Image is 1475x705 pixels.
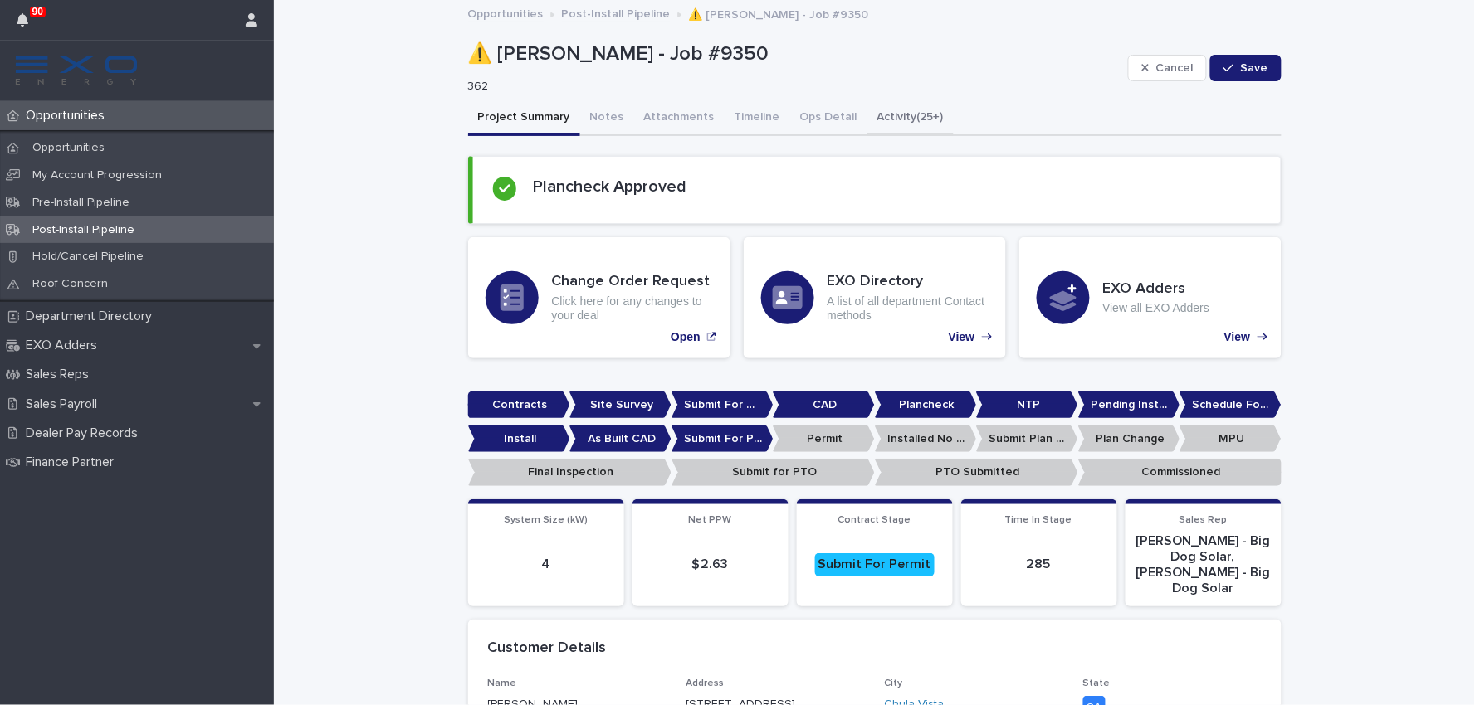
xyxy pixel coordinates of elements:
p: PTO Submitted [875,459,1078,486]
p: Submit For CAD [672,391,774,419]
p: Submit For Permit [672,425,774,453]
p: Pre-Install Pipeline [19,196,143,210]
span: Address [686,678,725,688]
p: NTP [976,391,1078,419]
p: Dealer Pay Records [19,425,151,441]
p: [PERSON_NAME] - Big Dog Solar, [PERSON_NAME] - Big Dog Solar [1136,533,1272,597]
p: ⚠️ [PERSON_NAME] - Job #9350 [468,42,1121,66]
span: Contract Stage [838,515,911,525]
img: FKS5r6ZBThi8E5hshIGi [13,54,139,87]
p: Roof Concern [19,277,121,291]
p: Open [671,330,701,344]
p: Permit [773,425,875,453]
p: Sales Payroll [19,396,110,412]
a: Opportunities [468,3,544,22]
span: State [1083,678,1111,688]
span: Name [488,678,517,688]
p: Click here for any changes to your deal [552,294,713,323]
p: A list of all department Contact methods [828,294,989,323]
h3: Change Order Request [552,273,713,291]
p: 90 [32,6,43,17]
p: 285 [971,557,1107,572]
h2: Plancheck Approved [533,177,686,197]
span: System Size (kW) [504,515,588,525]
div: Submit For Permit [815,553,935,576]
p: CAD [773,391,875,419]
p: Plan Change [1078,425,1180,453]
p: Submit for PTO [672,459,875,486]
p: $ 2.63 [642,557,779,572]
p: Schedule For Install [1180,391,1282,419]
p: Submit Plan Change [976,425,1078,453]
p: Pending Install Task [1078,391,1180,419]
span: Cancel [1155,62,1193,74]
span: Sales Rep [1180,515,1228,525]
p: Opportunities [19,108,118,124]
button: Save [1210,55,1281,81]
p: 362 [468,80,1115,94]
button: Notes [580,101,634,136]
p: Plancheck [875,391,977,419]
p: Hold/Cancel Pipeline [19,250,157,264]
p: View [1224,330,1251,344]
span: City [885,678,903,688]
a: View [744,237,1006,358]
p: As Built CAD [569,425,672,453]
p: View all EXO Adders [1103,301,1210,315]
a: Post-Install Pipeline [562,3,671,22]
p: Post-Install Pipeline [19,223,148,237]
p: ⚠️ [PERSON_NAME] - Job #9350 [689,4,869,22]
button: Project Summary [468,101,580,136]
span: Save [1241,62,1268,74]
p: Opportunities [19,141,118,155]
button: Attachments [634,101,725,136]
div: 90 [17,10,38,40]
p: View [949,330,975,344]
p: Commissioned [1078,459,1282,486]
span: Time In Stage [1005,515,1072,525]
p: Site Survey [569,391,672,419]
p: Finance Partner [19,455,127,470]
span: Net PPW [689,515,732,525]
p: My Account Progression [19,168,175,182]
p: Sales Reps [19,367,102,382]
h3: EXO Adders [1103,280,1210,299]
button: Activity (25+) [867,101,954,136]
p: Final Inspection [468,459,672,486]
h3: EXO Directory [828,273,989,291]
p: Install [468,425,570,453]
p: Contracts [468,391,570,419]
button: Ops Detail [790,101,867,136]
p: EXO Adders [19,338,110,353]
h2: Customer Details [488,639,607,658]
p: MPU [1180,425,1282,453]
p: Installed No Permit [875,425,977,453]
a: Open [468,237,730,358]
a: View [1019,237,1282,358]
button: Timeline [725,101,790,136]
p: Department Directory [19,309,165,324]
p: 4 [478,557,614,572]
button: Cancel [1128,55,1208,81]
